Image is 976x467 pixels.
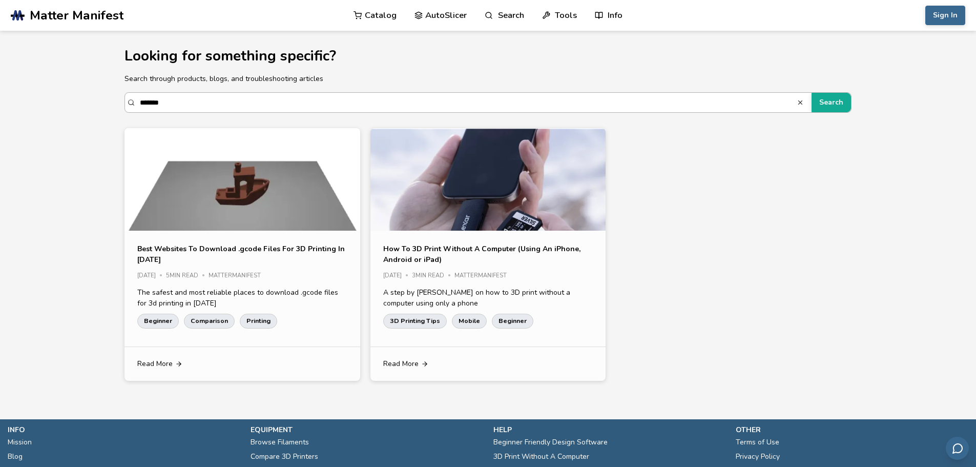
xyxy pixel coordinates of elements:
a: 3D Printing Tips [383,314,447,328]
a: Browse Filaments [251,435,309,450]
a: Comparison [184,314,235,328]
p: help [493,424,726,435]
button: Send feedback via email [946,437,969,460]
a: How To 3D Print Without A Computer (Using An iPhone, Android or iPad) [383,243,593,265]
div: 3 min read [412,273,454,279]
a: Beginner [137,314,179,328]
a: Read More [124,347,360,381]
input: Search [140,93,797,112]
div: 5 min read [166,273,209,279]
p: info [8,424,240,435]
a: Privacy Policy [736,450,780,464]
a: Best Websites To Download .gcode Files For 3D Printing In [DATE] [137,243,347,265]
h1: Looking for something specific? [124,48,852,64]
p: The safest and most reliable places to download .gcode files for 3d printing in [DATE] [137,287,347,309]
p: other [736,424,968,435]
p: equipment [251,424,483,435]
a: Mission [8,435,32,450]
button: Search [797,99,806,106]
a: Beginner [492,314,533,328]
span: Read More [383,360,419,368]
a: 3D Print Without A Computer [493,450,589,464]
img: Article Image [370,128,606,305]
a: Terms of Use [736,435,779,450]
div: MatterManifest [209,273,268,279]
span: Matter Manifest [30,8,123,23]
div: [DATE] [383,273,412,279]
img: Article Image [124,128,360,305]
p: A step by [PERSON_NAME] on how to 3D print without a computer using only a phone [383,287,593,309]
p: Search through products, blogs, and troubleshooting articles [124,73,852,84]
a: Blog [8,450,23,464]
button: Sign In [925,6,965,25]
div: MatterManifest [454,273,514,279]
a: Read More [370,347,606,381]
a: Mobile [452,314,487,328]
button: Search [812,93,851,112]
a: Beginner Friendly Design Software [493,435,608,450]
a: Printing [240,314,277,328]
span: Read More [137,360,173,368]
div: [DATE] [137,273,166,279]
a: Compare 3D Printers [251,450,318,464]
